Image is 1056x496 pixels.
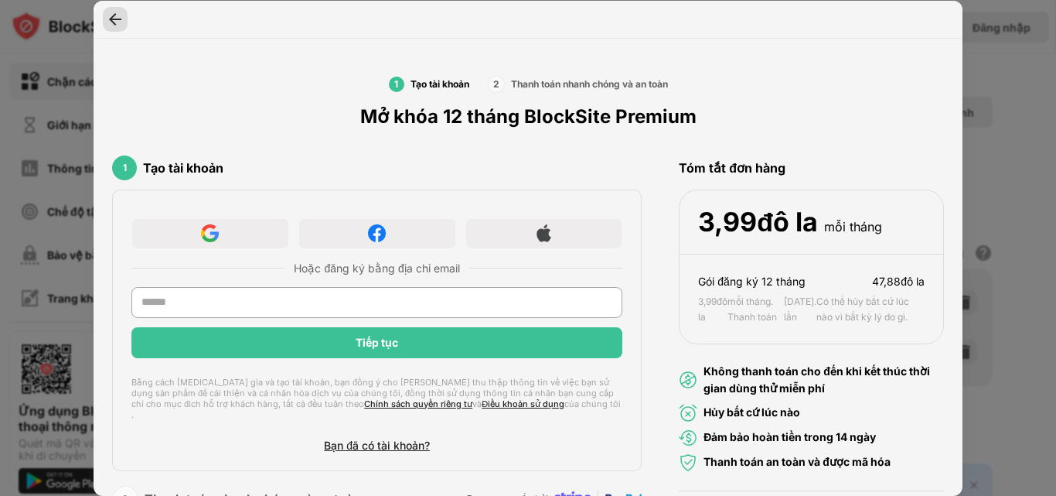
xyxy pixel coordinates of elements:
[757,206,818,238] font: đô la
[368,224,386,242] img: facebook-icon.png
[784,296,814,323] font: [DATE] lần
[703,430,876,443] font: Đảm bảo hoàn tiền trong 14 ngày
[410,78,469,90] font: Tạo tài khoản
[872,275,901,288] font: 47,88
[131,399,621,420] font: của chúng tôi .
[511,78,668,90] font: Thanh toán nhanh chóng và an toàn
[698,296,717,307] font: 3,99
[294,262,459,275] font: Hoặc đăng ký bằng địa chỉ email
[356,336,398,349] font: Tiếp tục
[201,224,219,242] img: google-icon.png
[472,399,482,409] font: và
[703,405,800,419] font: Hủy bất cứ lúc nào
[679,404,697,422] img: cancel-anytime-green.svg
[482,399,564,409] a: Điều khoản sử dụng
[816,296,909,323] font: Có thể hủy bất cứ lúc nào vì bất kỳ lý do gì.
[727,296,777,323] font: mỗi tháng. Thanh toán
[324,439,430,452] font: Bạn đã có tài khoản?
[679,160,785,176] font: Tóm tắt đơn hàng
[824,219,882,234] font: mỗi tháng
[698,275,806,288] font: Gói đăng ký 12 tháng
[131,377,614,409] font: Bằng cách [MEDICAL_DATA] gia và tạo tài khoản, bạn đồng ý cho [PERSON_NAME] thu thập thông tin về...
[143,160,223,176] font: Tạo tài khoản
[703,364,930,395] font: Không thanh toán cho đến khi kết thúc thời gian dùng thử miễn phí
[493,78,499,90] font: 2
[360,105,697,128] font: Mở khóa 12 tháng BlockSite Premium
[535,224,553,242] img: apple-icon.png
[364,399,472,409] a: Chính sách quyền riêng tư
[901,275,925,288] font: đô la
[703,455,891,468] font: Thanh toán an toàn và được mã hóa
[679,453,697,472] img: secured-payment-green.svg
[394,78,398,90] font: 1
[698,206,757,238] font: 3,99
[679,371,697,389] img: no-payment.svg
[123,162,127,173] font: 1
[679,429,697,447] img: money-back.svg
[814,296,816,307] font: .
